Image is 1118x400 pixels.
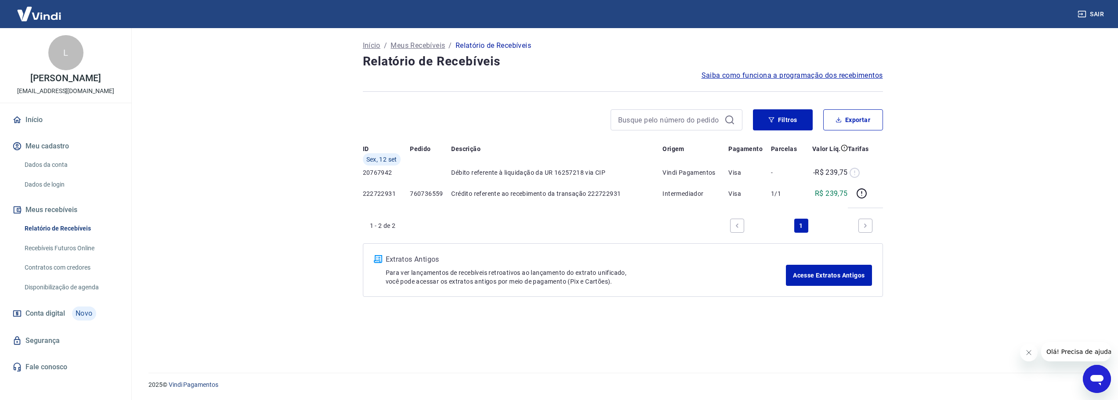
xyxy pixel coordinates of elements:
p: / [449,40,452,51]
p: [PERSON_NAME] [30,74,101,83]
p: 222722931 [363,189,410,198]
a: Disponibilização de agenda [21,278,121,296]
p: Extratos Antigos [386,254,786,265]
p: Para ver lançamentos de recebíveis retroativos ao lançamento do extrato unificado, você pode aces... [386,268,786,286]
a: Recebíveis Futuros Online [21,239,121,257]
p: Crédito referente ao recebimento da transação 222722931 [451,189,662,198]
input: Busque pelo número do pedido [618,113,721,126]
p: Débito referente à liquidação da UR 16257218 via CIP [451,168,662,177]
a: Acesse Extratos Antigos [786,265,872,286]
a: Page 1 is your current page [794,219,808,233]
p: Parcelas [771,144,797,153]
p: [EMAIL_ADDRESS][DOMAIN_NAME] [17,86,114,96]
p: Origem [662,144,684,153]
img: Vindi [11,0,68,27]
p: Relatório de Recebíveis [456,40,531,51]
p: Visa [728,189,771,198]
p: Pagamento [728,144,763,153]
button: Sair [1076,6,1107,22]
p: 2025 © [148,380,1097,389]
img: ícone [374,255,382,263]
a: Início [11,110,121,130]
a: Segurança [11,331,121,350]
a: Dados de login [21,176,121,194]
a: Meus Recebíveis [391,40,445,51]
button: Exportar [823,109,883,130]
iframe: Botão para abrir a janela de mensagens [1083,365,1111,393]
p: 760736559 [410,189,451,198]
span: Conta digital [25,307,65,320]
a: Previous page [730,219,744,233]
iframe: Mensagem da empresa [1041,342,1111,361]
h4: Relatório de Recebíveis [363,53,883,70]
p: -R$ 239,75 [813,167,848,178]
button: Meus recebíveis [11,200,121,220]
p: Descrição [451,144,481,153]
a: Fale conosco [11,357,121,377]
a: Saiba como funciona a programação dos recebimentos [702,70,883,81]
a: Next page [858,219,872,233]
span: Sex, 12 set [366,155,397,164]
span: Olá! Precisa de ajuda? [5,6,74,13]
p: 1 - 2 de 2 [370,221,396,230]
a: Início [363,40,380,51]
a: Contratos com credores [21,259,121,277]
a: Relatório de Recebíveis [21,220,121,238]
a: Vindi Pagamentos [169,381,218,388]
a: Dados da conta [21,156,121,174]
p: Tarifas [848,144,869,153]
a: Conta digitalNovo [11,303,121,324]
p: 20767942 [363,168,410,177]
p: R$ 239,75 [815,188,848,199]
button: Meu cadastro [11,137,121,156]
span: Novo [72,306,96,321]
iframe: Fechar mensagem [1020,344,1038,361]
ul: Pagination [727,215,876,236]
button: Filtros [753,109,813,130]
p: Visa [728,168,771,177]
p: ID [363,144,369,153]
p: - [771,168,803,177]
p: Pedido [410,144,431,153]
p: Valor Líq. [812,144,841,153]
p: Intermediador [662,189,728,198]
p: Vindi Pagamentos [662,168,728,177]
p: 1/1 [771,189,803,198]
div: L [48,35,83,70]
p: / [384,40,387,51]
